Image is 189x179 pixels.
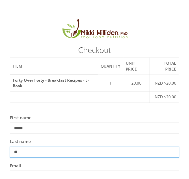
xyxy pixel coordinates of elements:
td: NZD $20.00 [150,75,179,91]
td: NZD $20.00 [150,91,179,103]
th: Forty Over Forty - Breakfast Recipes - E-Book [10,75,98,91]
th: Quantity [98,58,123,75]
label: First name [10,115,31,121]
label: Last name [10,138,31,145]
th: Total price [150,58,179,75]
h3: Checkout [10,46,179,54]
img: MikkiLogoMain.png [57,18,132,42]
td: 1 [98,75,123,91]
th: Unit price [123,58,150,75]
td: 20.00 [123,75,150,91]
th: Item [10,58,98,75]
label: Email [10,163,21,169]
